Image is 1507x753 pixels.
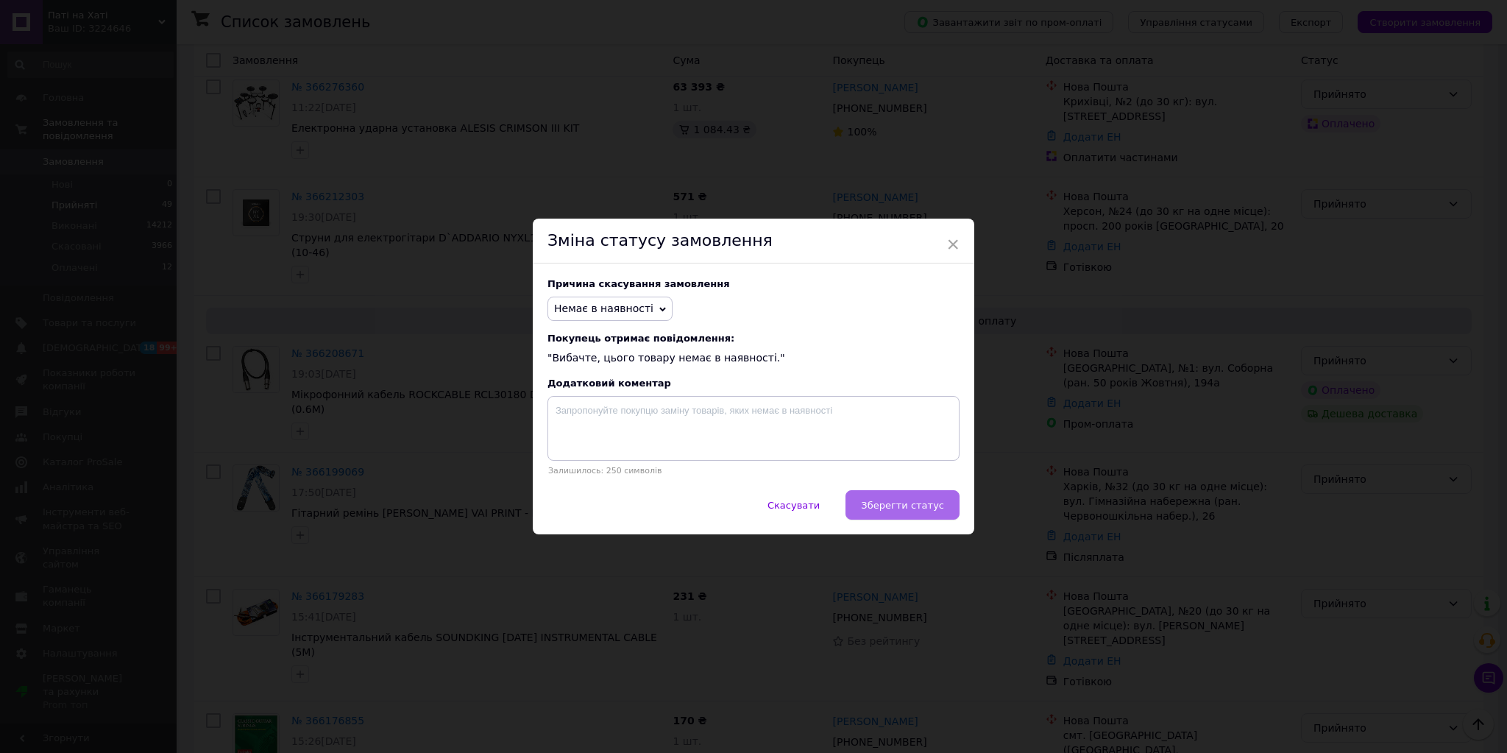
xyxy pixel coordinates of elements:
[554,303,653,314] span: Немає в наявності
[767,500,820,511] span: Скасувати
[547,466,960,476] p: Залишилось: 250 символів
[946,232,960,257] span: ×
[547,278,960,289] div: Причина скасування замовлення
[547,378,960,389] div: Додатковий коментар
[845,490,960,520] button: Зберегти статус
[547,333,960,366] div: "Вибачте, цього товару немає в наявності."
[861,500,944,511] span: Зберегти статус
[752,490,835,520] button: Скасувати
[533,219,974,264] div: Зміна статусу замовлення
[547,333,960,344] span: Покупець отримає повідомлення:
